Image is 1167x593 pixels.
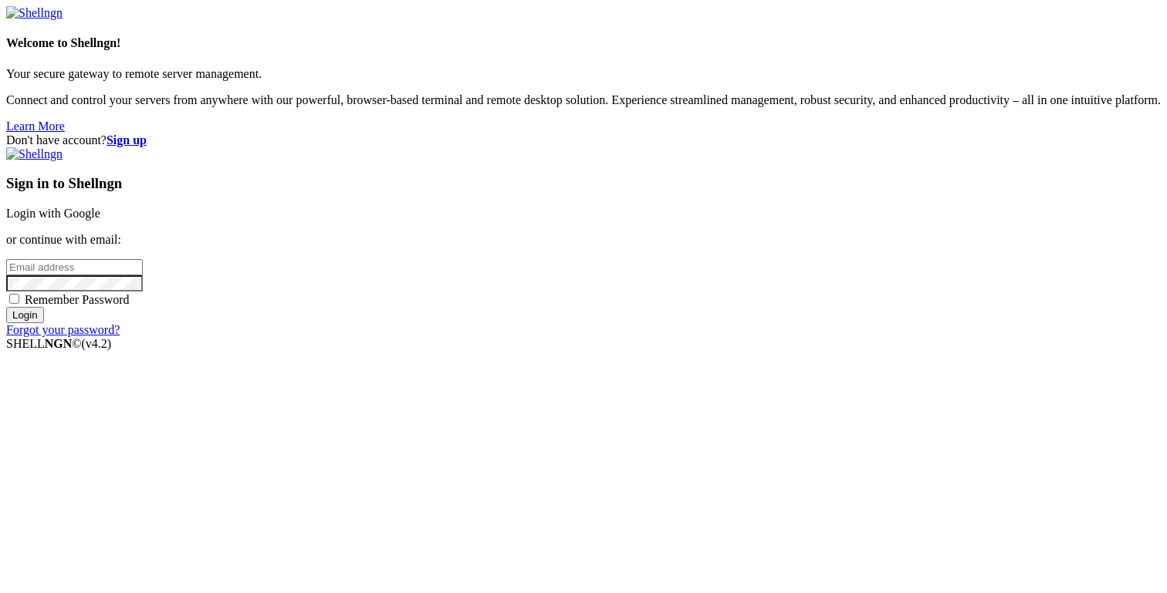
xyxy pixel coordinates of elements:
[6,307,44,323] input: Login
[107,133,147,147] a: Sign up
[6,207,100,220] a: Login with Google
[6,93,1161,107] p: Connect and control your servers from anywhere with our powerful, browser-based terminal and remo...
[6,259,143,275] input: Email address
[6,337,111,350] span: SHELL ©
[45,337,73,350] b: NGN
[82,337,112,350] span: 4.2.0
[9,294,19,304] input: Remember Password
[25,293,130,306] span: Remember Password
[6,67,1161,81] p: Your secure gateway to remote server management.
[6,120,65,133] a: Learn More
[6,323,120,336] a: Forgot your password?
[6,147,63,161] img: Shellngn
[6,175,1161,192] h3: Sign in to Shellngn
[6,133,1161,147] div: Don't have account?
[6,6,63,20] img: Shellngn
[6,233,1161,247] p: or continue with email:
[6,36,1161,50] h4: Welcome to Shellngn!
